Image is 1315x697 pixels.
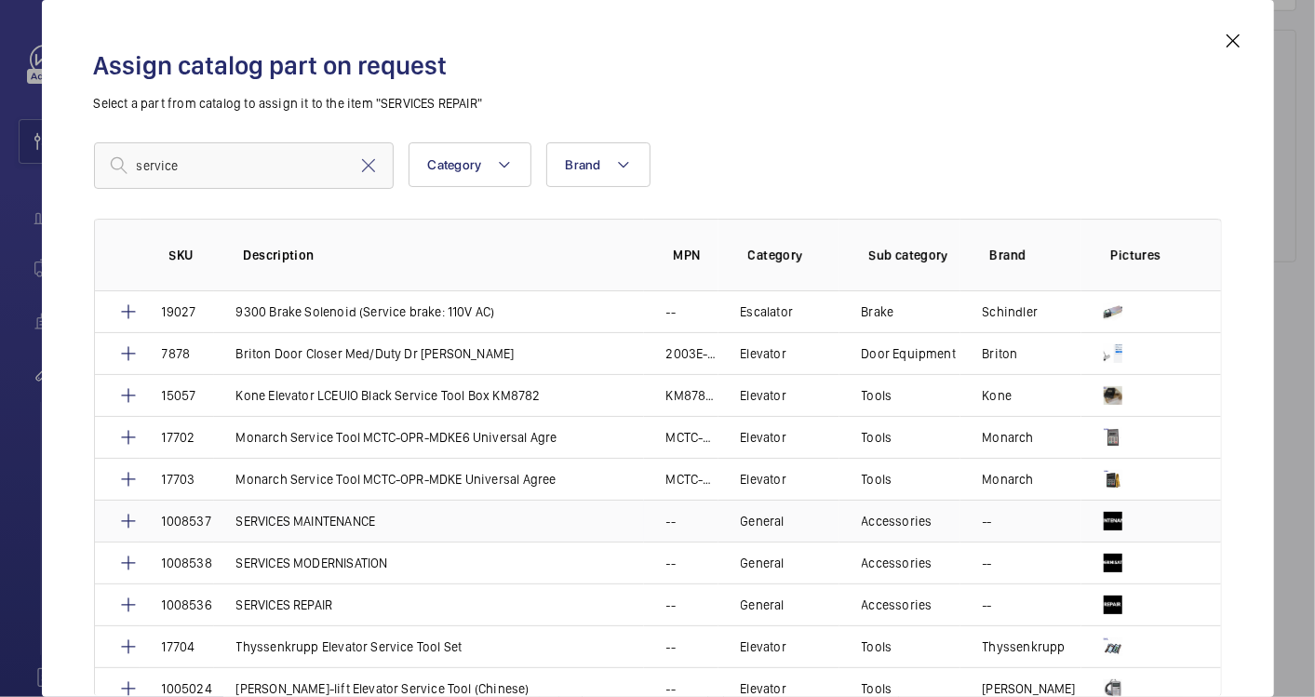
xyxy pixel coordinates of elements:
p: 17702 [162,428,195,447]
img: BlHiTY_O5L3_wQI_5vEe0KXNLGQgl0OCh7_9h-WaauOQoNXo.png [1104,428,1122,447]
p: General [741,512,785,530]
p: -- [666,512,676,530]
img: l680YzNF1VvmpiMgFuFItDH31jlyMoxFPJtOQ7miFct6c8un.png [1104,302,1122,321]
p: General [741,596,785,614]
span: Category [428,157,482,172]
p: Escalator [741,302,794,321]
p: Tools [862,428,892,447]
h2: Assign catalog part on request [94,48,1222,83]
p: Category [748,246,839,264]
p: Tools [862,637,892,656]
p: 9300 Brake Solenoid (Service brake: 110V AC) [236,302,495,321]
p: Monarch Service Tool MCTC-OPR-MDKE6 Universal Agre [236,428,557,447]
p: KM878240G01 [666,386,718,405]
p: -- [666,596,676,614]
p: Thyssenkrupp [983,637,1066,656]
p: Accessories [862,554,933,572]
p: -- [983,596,992,614]
p: -- [666,637,676,656]
span: Brand [566,157,601,172]
p: -- [666,302,676,321]
p: Brake [862,302,894,321]
p: 1008538 [162,554,212,572]
p: Door Equipment [862,344,957,363]
p: Description [244,246,644,264]
p: Brand [990,246,1081,264]
p: 17703 [162,470,195,489]
p: Thyssenkrupp Elevator Service Tool Set [236,637,463,656]
p: 1008537 [162,512,211,530]
p: Briton Door Closer Med/Duty Dr [PERSON_NAME] [236,344,515,363]
p: SERVICES MODERNISATION [236,554,388,572]
input: Find a part [94,142,394,189]
p: Pictures [1111,246,1184,264]
p: Select a part from catalog to assign it to the item "SERVICES REPAIR" [94,94,1222,113]
p: 2003E-SES [666,344,718,363]
p: Accessories [862,596,933,614]
p: 7878 [162,344,191,363]
p: Tools [862,470,892,489]
button: Brand [546,142,651,187]
p: Schindler [983,302,1039,321]
p: Monarch [983,428,1034,447]
p: 19027 [162,302,196,321]
img: KpjY9mJ8QHwfpDtG9HYgSmJ5DTw3fak_obX_gxdSoICLTtQ4.png [1104,470,1122,489]
p: Accessories [862,512,933,530]
img: YWpzJ3ClaJAodK91mOKOTb2c1lTK7iljZA2slmGSY7TICmDo.png [1104,637,1122,656]
p: Monarch [983,470,1034,489]
p: Sub category [869,246,960,264]
p: MPN [674,246,718,264]
p: Elevator [741,637,786,656]
p: Kone [983,386,1013,405]
p: 15057 [162,386,196,405]
p: Kone Elevator LCEUIO Black Service Tool Box KM8782 [236,386,541,405]
p: Elevator [741,344,786,363]
p: Monarch Service Tool MCTC-OPR-MDKE Universal Agree [236,470,557,489]
p: 1008536 [162,596,212,614]
p: SERVICES REPAIR [236,596,333,614]
img: XHy6q7io0xeHurJWy7FuOgr33GDy570DdSvkAsBrSkOPOIBf.png [1104,344,1122,363]
img: 3C04nhuwBxk5sqFNM83f8dB7qDdgp6Zk3dMxwusc1mq0CnR4.png [1104,386,1122,405]
p: -- [983,554,992,572]
img: 4IH7dyk0lKfVbRFSf4R9ywTe9GShna42_NoCtMvpQiKEiGqH.png [1104,596,1122,614]
p: MCTC-OPR-MDKE6 [666,428,718,447]
img: 7rk30kBFCpLCGw22LQvjsBKO9vMSU4ADyMMIhNre_BYDf4Iy.png [1104,554,1122,572]
p: General [741,554,785,572]
p: Elevator [741,386,786,405]
p: -- [666,554,676,572]
p: SKU [169,246,214,264]
p: Elevator [741,428,786,447]
p: Elevator [741,470,786,489]
img: Km33JILPo7XhB1uRwyyWT09Ug4rK46SSHHPdKXWmjl7lqZFy.png [1104,512,1122,530]
p: Briton [983,344,1018,363]
p: Tools [862,386,892,405]
p: -- [983,512,992,530]
p: MCTC-OPR-MDKE [666,470,718,489]
p: 17704 [162,637,195,656]
p: SERVICES MAINTENANCE [236,512,376,530]
button: Category [409,142,531,187]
